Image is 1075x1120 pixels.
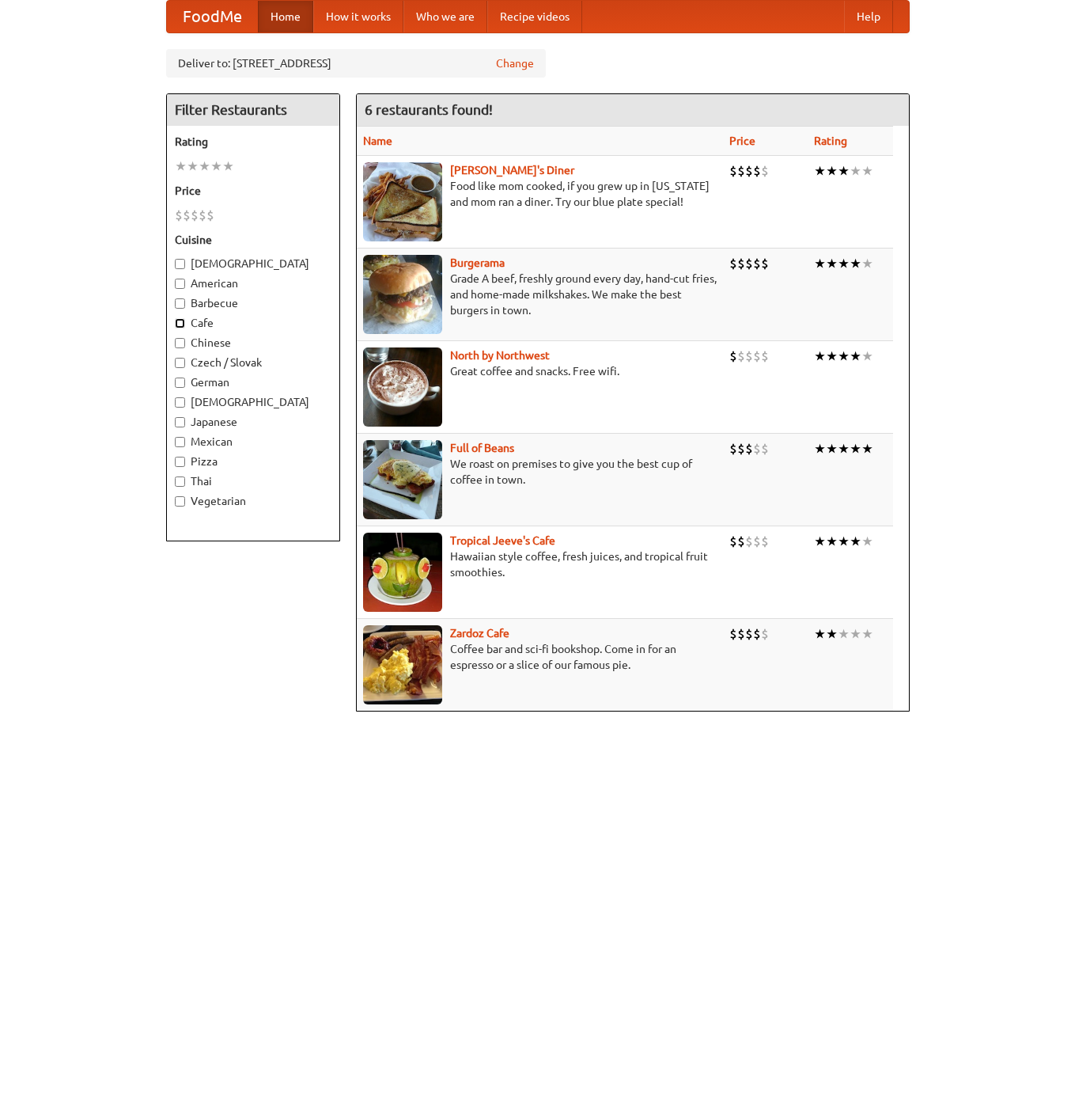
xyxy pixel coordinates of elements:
[365,102,493,117] ng-pluralize: 6 restaurants found!
[850,440,861,457] li: ★
[814,440,826,457] li: ★
[826,625,838,643] li: ★
[861,625,873,643] li: ★
[363,255,442,334] img: burgerama.jpg
[745,347,753,365] li: $
[838,255,850,272] li: ★
[729,255,737,272] li: $
[363,440,442,519] img: beans.jpg
[838,162,850,180] li: ★
[826,533,838,550] li: ★
[487,1,582,32] a: Recipe videos
[729,162,737,180] li: $
[838,347,850,365] li: ★
[210,158,222,175] li: ★
[729,135,755,147] a: Price
[850,533,861,550] li: ★
[167,1,258,32] a: FoodMe
[861,440,873,457] li: ★
[761,255,769,272] li: $
[850,625,861,643] li: ★
[737,162,745,180] li: $
[753,533,761,550] li: $
[175,335,331,351] label: Chinese
[175,476,185,487] input: Thai
[363,347,442,427] img: north.jpg
[175,134,331,150] h5: Rating
[187,158,199,175] li: ★
[363,363,717,379] p: Great coffee and snacks. Free wifi.
[175,355,331,370] label: Czech / Slovak
[175,434,331,450] label: Mexican
[175,183,331,199] h5: Price
[175,232,331,248] h5: Cuisine
[826,255,838,272] li: ★
[761,440,769,457] li: $
[826,162,838,180] li: ★
[363,625,442,704] img: zardoz.jpg
[737,255,745,272] li: $
[861,347,873,365] li: ★
[850,347,861,365] li: ★
[450,627,509,640] a: Zardoz Cafe
[850,255,861,272] li: ★
[761,625,769,643] li: $
[745,533,753,550] li: $
[175,295,331,311] label: Barbecue
[258,1,313,32] a: Home
[450,349,550,362] b: North by Northwest
[175,256,331,271] label: [DEMOGRAPHIC_DATA]
[850,162,861,180] li: ★
[363,178,717,210] p: Food like mom cooked, if you grew up in [US_STATE] and mom ran a diner. Try our blue plate special!
[175,454,331,469] label: Pizza
[753,255,761,272] li: $
[450,442,514,454] a: Full of Beans
[753,625,761,643] li: $
[838,625,850,643] li: ★
[826,347,838,365] li: ★
[222,158,234,175] li: ★
[175,414,331,430] label: Japanese
[450,164,574,177] a: [PERSON_NAME]'s Diner
[175,318,185,328] input: Cafe
[175,397,185,408] input: [DEMOGRAPHIC_DATA]
[175,275,331,291] label: American
[175,259,185,269] input: [DEMOGRAPHIC_DATA]
[175,496,185,507] input: Vegetarian
[814,347,826,365] li: ★
[363,162,442,241] img: sallys.jpg
[175,358,185,368] input: Czech / Slovak
[745,440,753,457] li: $
[175,279,185,289] input: American
[363,641,717,673] p: Coffee bar and sci-fi bookshop. Come in for an espresso or a slice of our famous pie.
[175,378,185,388] input: German
[175,457,185,467] input: Pizza
[313,1,403,32] a: How it works
[175,338,185,348] input: Chinese
[753,162,761,180] li: $
[814,162,826,180] li: ★
[175,374,331,390] label: German
[814,255,826,272] li: ★
[861,533,873,550] li: ★
[450,256,505,269] a: Burgerama
[826,440,838,457] li: ★
[761,533,769,550] li: $
[496,55,534,71] a: Change
[737,533,745,550] li: $
[753,347,761,365] li: $
[450,534,555,547] a: Tropical Jeeve's Cafe
[761,347,769,365] li: $
[737,440,745,457] li: $
[861,162,873,180] li: ★
[814,135,847,147] a: Rating
[838,533,850,550] li: ★
[175,158,187,175] li: ★
[191,207,199,224] li: $
[175,493,331,509] label: Vegetarian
